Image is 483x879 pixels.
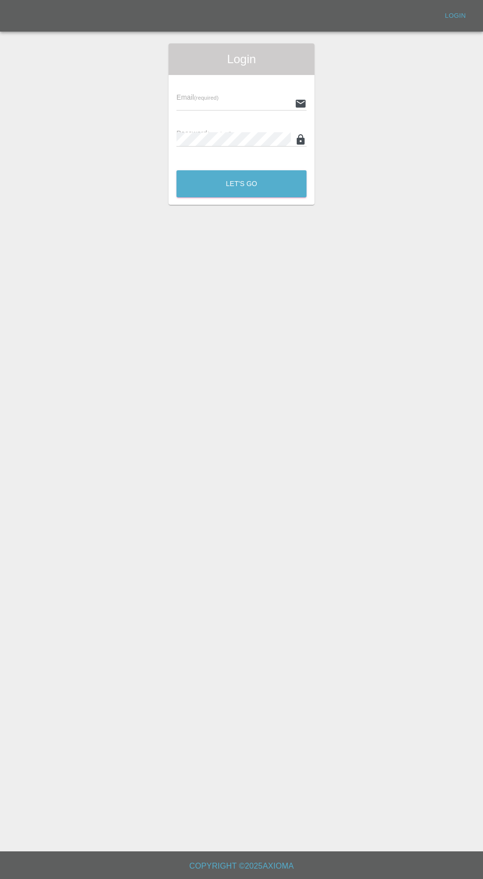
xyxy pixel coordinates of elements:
span: Password [176,129,232,137]
a: Login [440,8,471,24]
small: (required) [194,95,219,101]
span: Email [176,93,218,101]
small: (required) [207,131,232,137]
span: Login [176,51,307,67]
h6: Copyright © 2025 Axioma [8,859,475,873]
button: Let's Go [176,170,307,197]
